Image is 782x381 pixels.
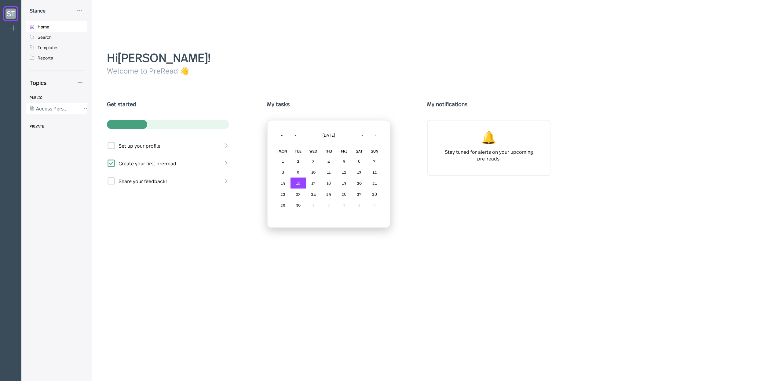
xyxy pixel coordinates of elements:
div: Get started [107,100,230,108]
abbr: September 24, 2025 [311,191,316,197]
button: September 13, 2025 [352,167,367,178]
abbr: Thursday [325,149,332,153]
button: October 4, 2025 [352,199,367,210]
div: Reports [38,55,53,60]
abbr: October 5, 2025 [373,202,376,208]
abbr: Monday [279,149,287,153]
button: September 12, 2025 [336,167,352,178]
div: PUBLIC [30,92,42,103]
button: » [369,128,382,142]
div: 🔔 [481,128,496,145]
button: September 3, 2025 [306,156,321,167]
abbr: September 7, 2025 [373,158,375,164]
button: October 3, 2025 [336,199,352,210]
button: October 1, 2025 [306,199,321,210]
div: Create your first pre-read [119,160,176,167]
div: Topics [26,79,46,86]
button: September 10, 2025 [306,167,321,178]
div: Share your feedback! [119,178,167,184]
span: [DATE] [323,132,335,138]
abbr: September 26, 2025 [342,191,346,197]
div: My tasks [267,100,390,108]
button: October 5, 2025 [367,199,382,210]
abbr: October 4, 2025 [358,202,360,208]
abbr: September 25, 2025 [326,191,331,197]
button: September 29, 2025 [275,199,291,210]
abbr: September 4, 2025 [327,158,330,164]
button: September 4, 2025 [321,156,336,167]
button: September 2, 2025 [291,156,306,167]
button: September 19, 2025 [336,178,352,189]
div: PRIVATE [30,121,44,131]
abbr: September 9, 2025 [297,169,299,175]
button: September 1, 2025 [275,156,291,167]
div: Home [38,24,49,29]
button: September 23, 2025 [291,189,306,199]
div: Stay tuned for alerts on your upcoming pre-reads! [443,148,535,162]
button: September 27, 2025 [352,189,367,199]
button: September 20, 2025 [352,178,367,189]
abbr: September 1, 2025 [282,158,284,164]
abbr: September 16, 2025 [296,180,300,186]
button: September 5, 2025 [336,156,352,167]
abbr: September 22, 2025 [280,191,285,197]
button: September 24, 2025 [306,189,321,199]
abbr: September 19, 2025 [342,180,346,186]
button: September 30, 2025 [291,199,306,210]
abbr: October 1, 2025 [312,202,314,208]
div: ST [5,9,16,19]
abbr: September 20, 2025 [357,180,362,186]
button: September 17, 2025 [306,178,321,189]
abbr: September 13, 2025 [357,169,361,175]
abbr: September 23, 2025 [296,191,301,197]
abbr: Wednesday [309,149,317,153]
abbr: October 2, 2025 [327,202,330,208]
abbr: September 8, 2025 [282,169,284,175]
div: Hi [PERSON_NAME] ! [107,49,771,65]
div: Set up your profile [119,142,160,149]
button: « [275,128,289,142]
button: September 7, 2025 [367,156,382,167]
abbr: October 3, 2025 [343,202,345,208]
button: September 9, 2025 [291,167,306,178]
abbr: September 11, 2025 [327,169,331,175]
button: September 21, 2025 [367,178,382,189]
abbr: September 29, 2025 [280,202,285,208]
button: [DATE] [302,128,355,142]
abbr: September 2, 2025 [297,158,299,164]
abbr: September 27, 2025 [357,191,361,197]
abbr: Tuesday [295,149,301,153]
abbr: September 18, 2025 [327,180,331,186]
button: September 11, 2025 [321,167,336,178]
button: September 22, 2025 [275,189,291,199]
button: September 16, 2025 [291,178,306,189]
div: Welcome to PreRead 👋 [107,65,771,76]
div: Search [38,34,52,40]
abbr: September 12, 2025 [342,169,346,175]
abbr: September 30, 2025 [296,202,301,208]
button: September 15, 2025 [275,178,291,189]
button: October 2, 2025 [321,199,336,210]
abbr: Saturday [356,149,363,153]
button: September 28, 2025 [367,189,382,199]
abbr: September 5, 2025 [343,158,345,164]
button: September 6, 2025 [352,156,367,167]
button: ‹ [289,128,302,142]
abbr: September 14, 2025 [372,169,377,175]
a: ST [3,6,18,21]
abbr: Friday [341,149,347,153]
button: September 18, 2025 [321,178,336,189]
button: September 14, 2025 [367,167,382,178]
div: My notifications [427,100,550,108]
abbr: September 17, 2025 [311,180,315,186]
abbr: September 10, 2025 [311,169,316,175]
abbr: September 28, 2025 [372,191,377,197]
abbr: September 15, 2025 [281,180,285,186]
abbr: September 21, 2025 [372,180,377,186]
button: September 26, 2025 [336,189,352,199]
button: September 25, 2025 [321,189,336,199]
button: › [355,128,369,142]
button: September 8, 2025 [275,167,291,178]
abbr: September 6, 2025 [358,158,360,164]
abbr: September 3, 2025 [312,158,315,164]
